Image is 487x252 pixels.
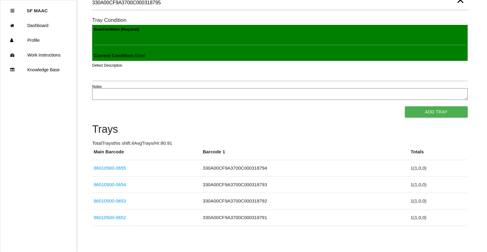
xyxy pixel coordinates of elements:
b: Current Condition [94,53,133,58]
td: 330A00CF9A3700C000318792 [201,193,409,210]
p: SF MAAC [27,3,48,13]
a: Dashboard [0,18,77,33]
a: Knowledge Base [0,62,77,77]
a: 86010500-0653 [94,198,126,203]
button: Add Tray [405,106,468,117]
div: Close [10,3,14,18]
b: Scan Condition (Required) [94,27,139,32]
label: Notes [92,84,102,89]
h4: Trays [92,124,468,135]
a: Profile [0,33,77,48]
td: 1 ( 1 , 0 , 0 ) [409,160,467,177]
td: 1 ( 1 , 0 , 0 ) [409,193,467,210]
a: 86010500-0655 [94,165,126,171]
a: 86010500-0652 [94,215,126,220]
span: : Good [94,53,146,58]
th: Main Barcode [92,148,201,160]
th: Totals [409,148,467,160]
a: Work Instructions [0,48,77,62]
td: 330A00CF9A3700C000318793 [201,176,409,193]
td: 330A00CF9A3700C000318791 [201,209,409,226]
h6: Tray Condition [92,17,468,23]
td: 1 ( 1 , 0 , 0 ) [409,209,467,226]
td: 1 ( 1 , 0 , 0 ) [409,176,467,193]
a: 86010500-0654 [94,182,126,187]
label: Defect Description [92,63,122,68]
th: Barcode 1 [201,148,409,160]
p: Total Trays this shift: 4 Avg Trays /Hr: 80.91 [92,140,468,147]
td: 330A00CF9A3700C000318794 [201,160,409,177]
